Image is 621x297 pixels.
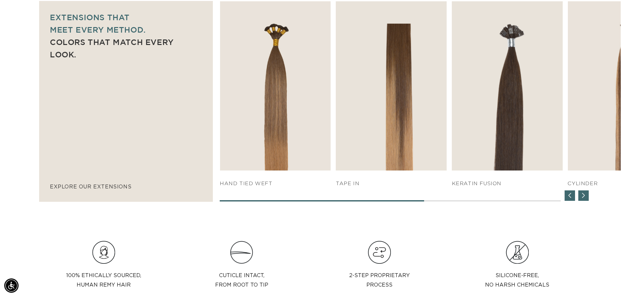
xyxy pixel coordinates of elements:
[506,241,529,264] img: Group.png
[349,271,410,290] p: 2-step proprietary process
[578,190,589,201] div: Next slide
[215,271,268,290] p: Cuticle intact, from root to tip
[336,180,447,187] h4: TAPE IN
[66,271,141,290] p: 100% Ethically sourced, Human Remy Hair
[50,36,202,61] p: Colors that match every look.
[230,241,253,264] img: Clip_path_group_11631e23-4577-42dd-b462-36179a27abaf.png
[588,266,621,297] iframe: Chat Widget
[452,180,563,187] h4: KERATIN FUSION
[368,241,391,264] img: Hair_Icon_e13bf847-e4cc-4568-9d64-78eb6e132bb2.png
[565,190,575,201] div: Previous slide
[336,1,447,187] div: 4 / 7
[220,180,331,187] h4: HAND TIED WEFT
[50,182,202,192] p: explore our extensions
[50,23,202,36] p: meet every method.
[92,241,115,264] img: Hair_Icon_a70f8c6f-f1c4-41e1-8dbd-f323a2e654e6.png
[4,278,19,293] div: Accessibility Menu
[485,271,549,290] p: Silicone-Free, No Harsh Chemicals
[220,1,331,187] div: 3 / 7
[50,11,202,23] p: Extensions that
[452,1,563,187] div: 5 / 7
